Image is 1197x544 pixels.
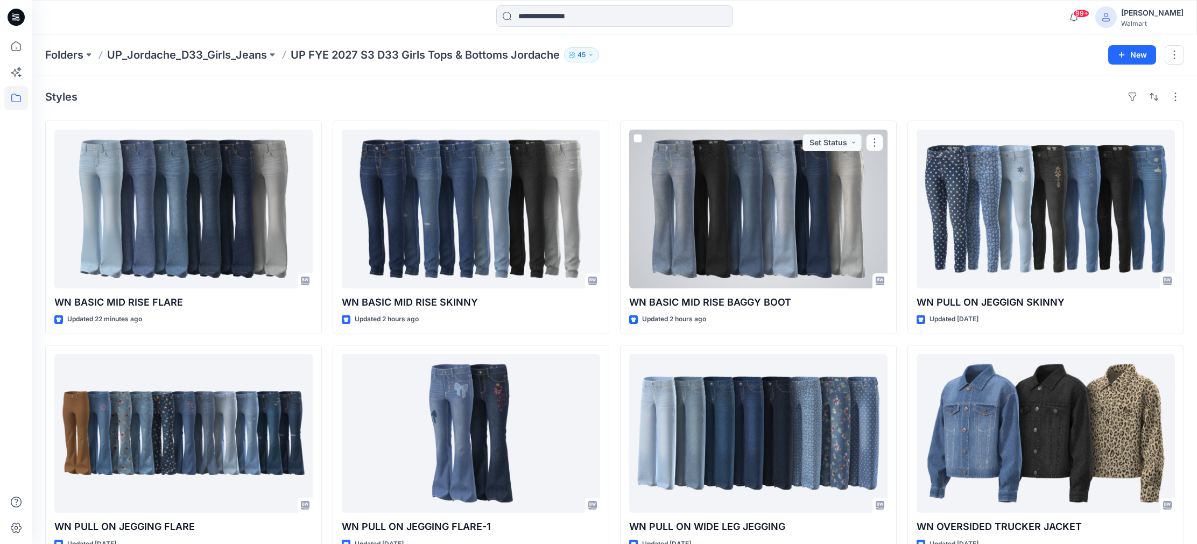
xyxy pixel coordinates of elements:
p: Updated 2 hours ago [642,314,706,325]
a: WN BASIC MID RISE FLARE [54,130,313,288]
a: WN PULL ON WIDE LEG JEGGING [629,354,888,513]
a: WN BASIC MID RISE SKINNY [342,130,600,288]
p: WN PULL ON JEGGING FLARE-1 [342,519,600,534]
h4: Styles [45,90,78,103]
a: WN OVERSIDED TRUCKER JACKET [917,354,1175,513]
span: 99+ [1073,9,1089,18]
div: Walmart [1121,19,1184,27]
p: WN PULL ON WIDE LEG JEGGING [629,519,888,534]
p: 45 [578,49,586,61]
p: WN PULL ON JEGGIGN SKINNY [917,295,1175,310]
p: Updated 22 minutes ago [67,314,142,325]
p: WN BASIC MID RISE SKINNY [342,295,600,310]
p: WN BASIC MID RISE BAGGY BOOT [629,295,888,310]
div: [PERSON_NAME] [1121,6,1184,19]
button: 45 [564,47,599,62]
p: Updated 2 hours ago [355,314,419,325]
a: UP_Jordache_D33_Girls_Jeans [107,47,267,62]
p: Updated [DATE] [930,314,978,325]
p: WN PULL ON JEGGING FLARE [54,519,313,534]
p: UP FYE 2027 S3 D33 Girls Tops & Bottoms Jordache [291,47,560,62]
a: WN PULL ON JEGGING FLARE-1 [342,354,600,513]
p: WN BASIC MID RISE FLARE [54,295,313,310]
a: WN BASIC MID RISE BAGGY BOOT [629,130,888,288]
button: New [1108,45,1156,65]
p: WN OVERSIDED TRUCKER JACKET [917,519,1175,534]
a: Folders [45,47,83,62]
svg: avatar [1102,13,1110,22]
a: WN PULL ON JEGGIGN SKINNY [917,130,1175,288]
a: WN PULL ON JEGGING FLARE [54,354,313,513]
